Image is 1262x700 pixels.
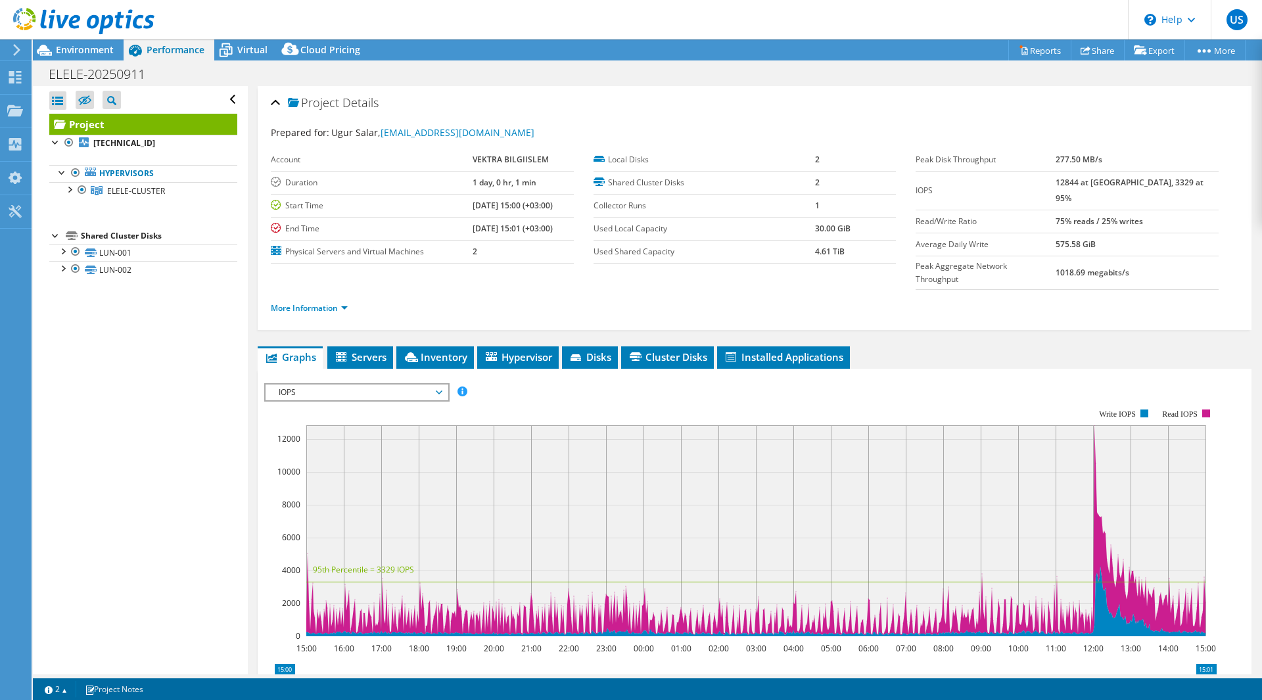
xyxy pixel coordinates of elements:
[594,222,815,235] label: Used Local Capacity
[821,643,841,654] text: 05:00
[1144,14,1156,26] svg: \n
[709,643,729,654] text: 02:00
[49,135,237,152] a: [TECHNICAL_ID]
[596,643,617,654] text: 23:00
[971,643,991,654] text: 09:00
[271,245,473,258] label: Physical Servers and Virtual Machines
[1196,643,1216,654] text: 15:00
[671,643,691,654] text: 01:00
[271,199,473,212] label: Start Time
[409,643,429,654] text: 18:00
[107,185,165,197] span: ELELE-CLUSTER
[559,643,579,654] text: 22:00
[815,177,820,188] b: 2
[1163,409,1198,419] text: Read IOPS
[783,643,804,654] text: 04:00
[93,137,155,149] b: [TECHNICAL_ID]
[521,643,542,654] text: 21:00
[277,433,300,444] text: 12000
[594,199,815,212] label: Collector Runs
[1227,9,1248,30] span: US
[815,200,820,211] b: 1
[331,126,534,139] span: Ugur Salar,
[933,643,954,654] text: 08:00
[1008,643,1029,654] text: 10:00
[147,43,204,56] span: Performance
[1099,409,1136,419] text: Write IOPS
[271,126,329,139] label: Prepared for:
[76,681,152,697] a: Project Notes
[916,260,1056,286] label: Peak Aggregate Network Throughput
[815,154,820,165] b: 2
[473,154,549,165] b: VEKTRA BILGIISLEM
[81,228,237,244] div: Shared Cluster Disks
[1056,154,1102,165] b: 277.50 MB/s
[815,246,845,257] b: 4.61 TiB
[1056,216,1143,227] b: 75% reads / 25% writes
[272,385,441,400] span: IOPS
[916,238,1056,251] label: Average Daily Write
[271,176,473,189] label: Duration
[594,245,815,258] label: Used Shared Capacity
[342,95,379,110] span: Details
[569,350,611,363] span: Disks
[1056,267,1129,278] b: 1018.69 megabits/s
[296,643,317,654] text: 15:00
[1184,40,1246,60] a: More
[1158,643,1179,654] text: 14:00
[634,643,654,654] text: 00:00
[35,681,76,697] a: 2
[288,97,339,110] span: Project
[916,184,1056,197] label: IOPS
[1071,40,1125,60] a: Share
[916,153,1056,166] label: Peak Disk Throughput
[334,350,386,363] span: Servers
[277,466,300,477] text: 10000
[1046,643,1066,654] text: 11:00
[296,630,300,642] text: 0
[628,350,707,363] span: Cluster Disks
[282,565,300,576] text: 4000
[264,350,316,363] span: Graphs
[282,532,300,543] text: 6000
[916,215,1056,228] label: Read/Write Ratio
[473,223,553,234] b: [DATE] 15:01 (+03:00)
[594,176,815,189] label: Shared Cluster Disks
[271,222,473,235] label: End Time
[896,643,916,654] text: 07:00
[594,153,815,166] label: Local Disks
[1121,643,1141,654] text: 13:00
[815,223,851,234] b: 30.00 GiB
[1124,40,1185,60] a: Export
[473,177,536,188] b: 1 day, 0 hr, 1 min
[381,126,534,139] a: [EMAIL_ADDRESS][DOMAIN_NAME]
[746,643,766,654] text: 03:00
[724,350,843,363] span: Installed Applications
[49,182,237,199] a: ELELE-CLUSTER
[271,153,473,166] label: Account
[313,564,414,575] text: 95th Percentile = 3329 IOPS
[49,114,237,135] a: Project
[300,43,360,56] span: Cloud Pricing
[446,643,467,654] text: 19:00
[484,643,504,654] text: 20:00
[49,165,237,182] a: Hypervisors
[484,350,552,363] span: Hypervisor
[282,499,300,510] text: 8000
[282,597,300,609] text: 2000
[334,643,354,654] text: 16:00
[1056,239,1096,250] b: 575.58 GiB
[237,43,268,56] span: Virtual
[858,643,879,654] text: 06:00
[473,200,553,211] b: [DATE] 15:00 (+03:00)
[403,350,467,363] span: Inventory
[1083,643,1104,654] text: 12:00
[56,43,114,56] span: Environment
[49,261,237,278] a: LUN-002
[1056,177,1204,204] b: 12844 at [GEOGRAPHIC_DATA], 3329 at 95%
[1008,40,1071,60] a: Reports
[371,643,392,654] text: 17:00
[473,246,477,257] b: 2
[271,302,348,314] a: More Information
[49,244,237,261] a: LUN-001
